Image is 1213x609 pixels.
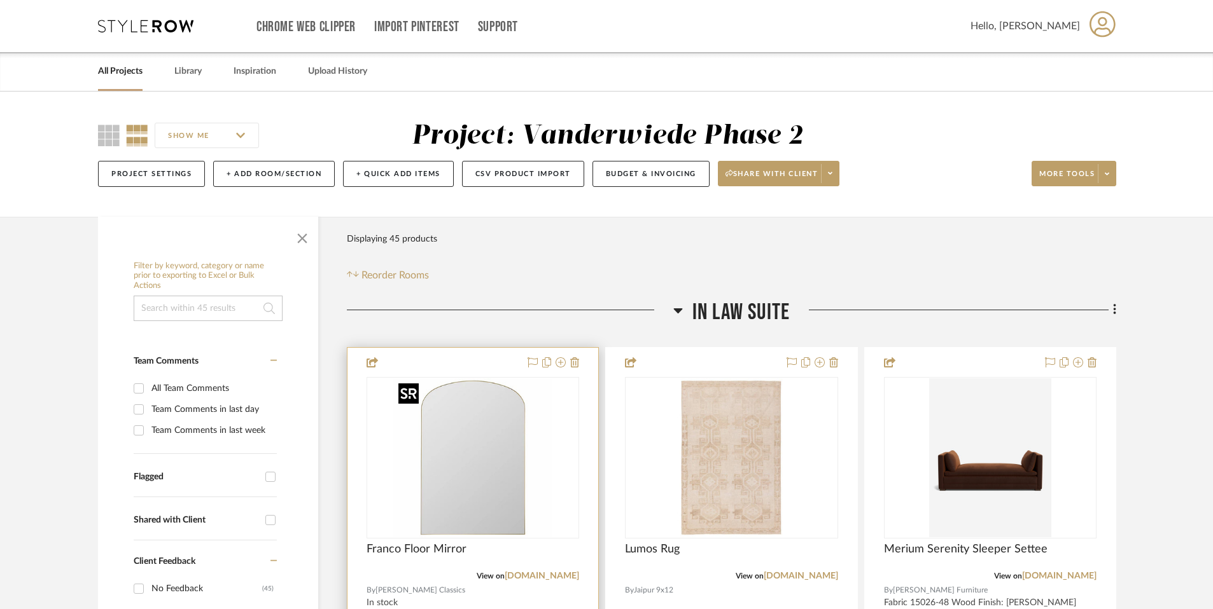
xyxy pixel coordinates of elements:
[1039,169,1095,188] span: More tools
[726,169,818,188] span: Share with client
[1032,161,1116,186] button: More tools
[478,22,518,32] a: Support
[393,378,552,537] img: Franco Floor Mirror
[505,571,579,580] a: [DOMAIN_NAME]
[634,584,673,596] span: Jaipur 9x12
[151,378,274,399] div: All Team Comments
[625,584,634,596] span: By
[134,357,199,366] span: Team Comments
[134,557,195,566] span: Client Feedback
[134,261,283,291] h6: Filter by keyword, category or name prior to exporting to Excel or Bulk Actions
[151,578,262,599] div: No Feedback
[374,22,459,32] a: Import Pinterest
[764,571,838,580] a: [DOMAIN_NAME]
[290,223,315,249] button: Close
[98,161,205,187] button: Project Settings
[625,542,680,556] span: Lumos Rug
[174,63,202,80] a: Library
[134,472,259,482] div: Flagged
[213,161,335,187] button: + Add Room/Section
[234,63,276,80] a: Inspiration
[592,161,710,187] button: Budget & Invoicing
[884,584,893,596] span: By
[462,161,584,187] button: CSV Product Import
[367,584,375,596] span: By
[929,378,1051,537] img: Merium Serenity Sleeper Settee
[736,572,764,580] span: View on
[971,18,1080,34] span: Hello, [PERSON_NAME]
[477,572,505,580] span: View on
[375,584,465,596] span: [PERSON_NAME] Classics
[134,296,283,321] input: Search within 45 results
[347,226,437,252] div: Displaying 45 products
[692,299,790,326] span: In Law Suite
[1022,571,1097,580] a: [DOMAIN_NAME]
[652,378,811,537] img: Lumos Rug
[893,584,988,596] span: [PERSON_NAME] Furniture
[151,420,274,441] div: Team Comments in last week
[347,268,429,283] button: Reorder Rooms
[151,399,274,420] div: Team Comments in last day
[367,378,578,538] div: 0
[412,123,803,149] div: Project: Vanderwiede Phase 2
[308,63,367,80] a: Upload History
[994,572,1022,580] span: View on
[343,161,454,187] button: + Quick Add Items
[367,542,466,556] span: Franco Floor Mirror
[361,268,429,283] span: Reorder Rooms
[884,542,1048,556] span: Merium Serenity Sleeper Settee
[718,161,840,186] button: Share with client
[98,63,143,80] a: All Projects
[134,515,259,526] div: Shared with Client
[262,578,274,599] div: (45)
[256,22,356,32] a: Chrome Web Clipper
